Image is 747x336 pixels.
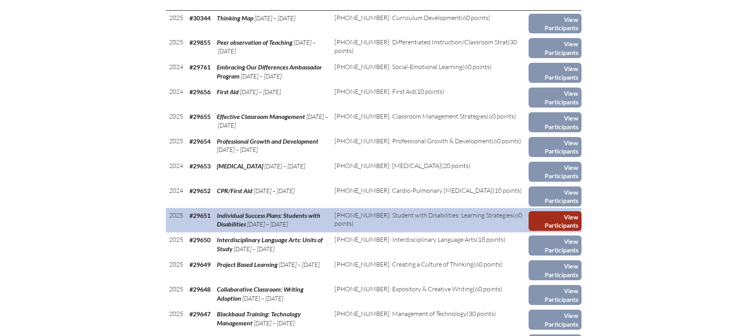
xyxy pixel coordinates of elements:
[189,285,211,293] b: #29648
[189,113,211,120] b: #29655
[529,14,581,34] a: View Participants
[166,134,186,159] td: 2025
[217,236,323,252] span: Interdisciplinary Language Arts: Units of Study
[334,63,462,71] span: [PHONE_NUMBER]: Social-Emotional Learning
[254,14,295,22] span: [DATE] – [DATE]
[247,220,288,228] span: [DATE] – [DATE]
[331,10,529,35] td: (60 points)
[217,113,305,120] span: Effective Classroom Management
[529,310,581,330] a: View Participants
[529,88,581,108] a: View Participants
[529,186,581,206] a: View Participants
[234,245,274,253] span: [DATE] – [DATE]
[166,159,186,183] td: 2024
[529,112,581,132] a: View Participants
[166,307,186,331] td: 2025
[331,35,529,60] td: (30 points)
[334,38,508,46] span: [PHONE_NUMBER]: Differentiated Instruction/Classroom Strat
[334,88,415,95] span: [PHONE_NUMBER]: First Aid
[334,112,487,120] span: [PHONE_NUMBER]: Classroom Management Strategies
[334,236,476,243] span: [PHONE_NUMBER]: Interdisciplinary Language Arts
[166,257,186,282] td: 2025
[217,137,318,145] span: Professional Growth and Development
[217,38,316,55] span: [DATE] – [DATE]
[166,60,186,84] td: 2024
[254,319,294,327] span: [DATE] – [DATE]
[166,10,186,35] td: 2025
[189,38,211,46] b: #29855
[189,310,211,318] b: #29647
[217,187,253,194] span: CPR/First Aid
[529,236,581,256] a: View Participants
[529,211,581,231] a: View Participants
[166,109,186,134] td: 2025
[529,38,581,58] a: View Participants
[217,14,253,22] span: Thinking Map
[189,88,211,95] b: #29656
[217,285,304,301] span: Collaborative Classroom: Writing Adoption
[189,14,211,22] b: #30344
[242,294,283,302] span: [DATE] – [DATE]
[217,63,322,79] span: Embracing Our Differences Ambassador Program
[166,84,186,109] td: 2024
[331,183,529,208] td: (10 points)
[334,211,513,219] span: [PHONE_NUMBER]: Student with Disabilities: Learning Strategies
[331,159,529,183] td: (20 points)
[529,260,581,280] a: View Participants
[334,137,492,145] span: [PHONE_NUMBER]: Professional Growth & Development
[189,187,211,194] b: #29652
[217,261,278,268] span: Project Based Learning
[331,60,529,84] td: (60 points)
[279,261,320,268] span: [DATE] – [DATE]
[217,310,301,326] span: Blackbaud Training: Technology Management
[331,307,529,331] td: (30 points)
[217,162,263,170] span: [MEDICAL_DATA]
[331,84,529,109] td: (10 points)
[241,72,282,80] span: [DATE] – [DATE]
[217,88,239,95] span: First Aid
[166,183,186,208] td: 2024
[334,260,473,268] span: [PHONE_NUMBER]: Creating a Culture of Thinking
[217,212,320,228] span: Individual Success Plans: Students with Disabilities
[189,162,211,170] b: #29653
[189,261,211,268] b: #29649
[331,232,529,257] td: (18 points)
[334,186,493,194] span: [PHONE_NUMBER]: Cardio-Pulmonary [MEDICAL_DATA]
[217,113,328,129] span: [DATE] – [DATE]
[166,208,186,233] td: 2025
[166,282,186,307] td: 2025
[529,137,581,157] a: View Participants
[189,236,211,243] b: #29650
[334,162,441,170] span: [PHONE_NUMBER]: [MEDICAL_DATA]
[331,282,529,307] td: (60 points)
[240,88,281,96] span: [DATE] – [DATE]
[166,35,186,60] td: 2025
[529,63,581,83] a: View Participants
[189,137,211,145] b: #29654
[189,63,211,71] b: #29761
[166,232,186,257] td: 2025
[529,162,581,182] a: View Participants
[334,14,461,22] span: [PHONE_NUMBER]: Curriculum Development
[529,285,581,305] a: View Participants
[217,146,258,153] span: [DATE] – [DATE]
[334,310,467,318] span: [PHONE_NUMBER]: Management of Technology
[189,212,211,219] b: #29651
[254,187,294,195] span: [DATE] – [DATE]
[331,109,529,134] td: (60 points)
[331,134,529,159] td: (60 points)
[331,208,529,233] td: (60 points)
[264,162,305,170] span: [DATE] – [DATE]
[334,285,473,293] span: [PHONE_NUMBER]: Expository & Creative Writing
[331,257,529,282] td: (60 points)
[217,38,293,46] span: Peer observation of Teaching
